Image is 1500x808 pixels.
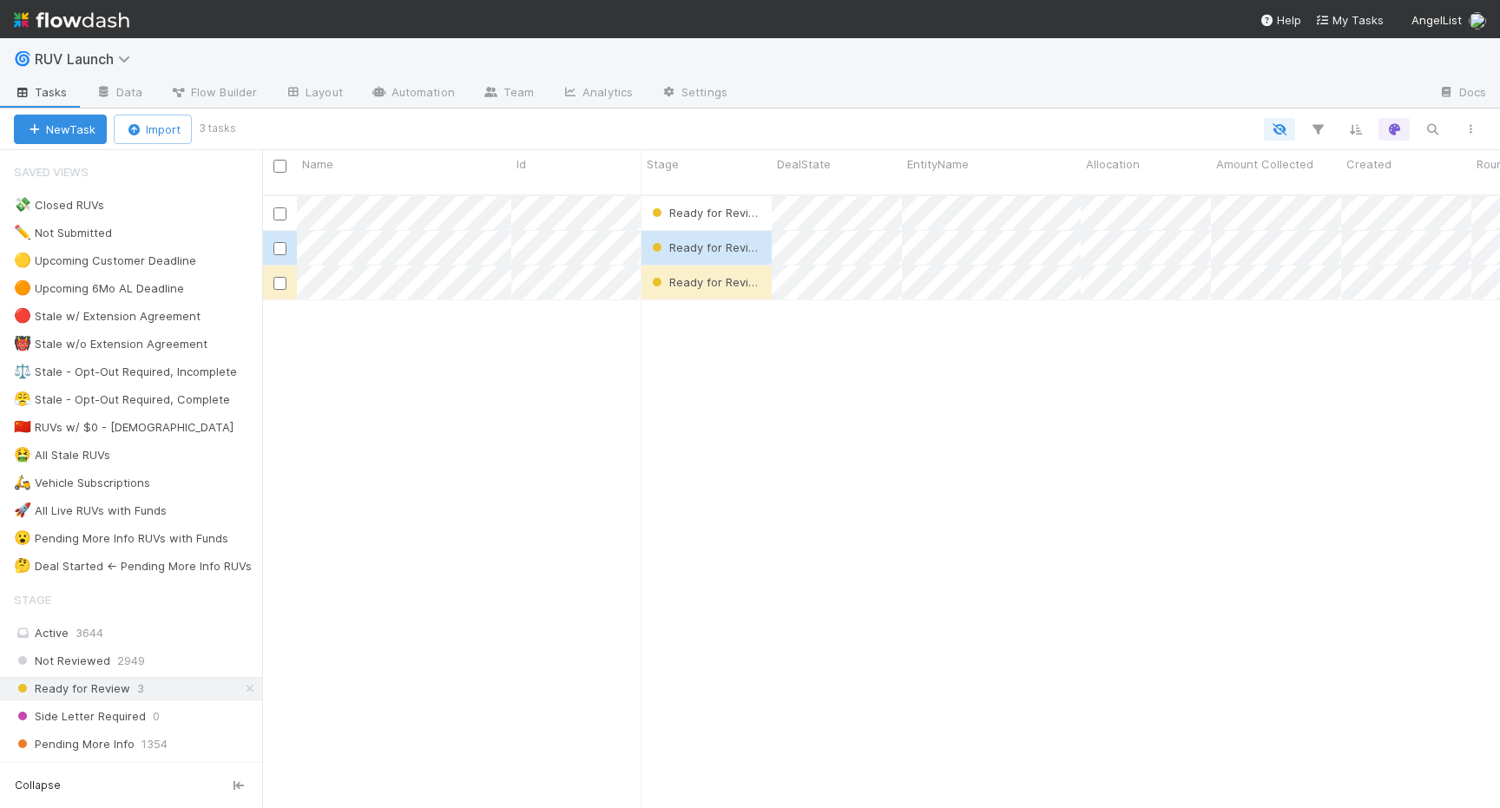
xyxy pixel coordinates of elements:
[14,253,31,267] span: 🟡
[117,650,145,672] span: 2949
[647,80,741,108] a: Settings
[647,155,679,173] span: Stage
[14,391,31,406] span: 😤
[14,115,107,144] button: NewTask
[14,83,68,101] span: Tasks
[199,121,236,136] small: 3 tasks
[14,197,31,212] span: 💸
[14,444,110,466] div: All Stale RUVs
[14,222,112,244] div: Not Submitted
[648,206,765,220] span: Ready for Review
[14,622,258,644] div: Active
[648,204,763,221] div: Ready for Review
[14,305,201,327] div: Stale w/ Extension Agreement
[14,472,150,494] div: Vehicle Subscriptions
[141,733,168,755] span: 1354
[82,80,156,108] a: Data
[548,80,647,108] a: Analytics
[14,336,31,351] span: 👹
[1260,11,1301,29] div: Help
[14,333,207,355] div: Stale w/o Extension Agreement
[273,277,286,290] input: Toggle Row Selected
[14,364,31,378] span: ⚖️
[14,733,135,755] span: Pending More Info
[1086,155,1140,173] span: Allocation
[15,778,61,793] span: Collapse
[14,555,252,577] div: Deal Started <- Pending More Info RUVs
[35,50,139,68] span: RUV Launch
[95,761,122,783] span: 3952
[273,207,286,220] input: Toggle Row Selected
[907,155,969,173] span: EntityName
[1216,155,1313,173] span: Amount Collected
[14,761,88,783] span: Launched
[14,503,31,517] span: 🚀
[648,240,765,254] span: Ready for Review
[14,194,104,216] div: Closed RUVs
[14,51,31,66] span: 🌀
[76,626,103,640] span: 3644
[137,678,144,700] span: 3
[14,250,196,272] div: Upcoming Customer Deadline
[14,225,31,240] span: ✏️
[1411,13,1462,27] span: AngelList
[1469,12,1486,30] img: avatar_15e6a745-65a2-4f19-9667-febcb12e2fc8.png
[777,155,831,173] span: DealState
[14,5,129,35] img: logo-inverted-e16ddd16eac7371096b0.svg
[469,80,548,108] a: Team
[14,447,31,462] span: 🤮
[14,650,110,672] span: Not Reviewed
[1424,80,1500,108] a: Docs
[14,475,31,489] span: 🛵
[14,528,228,549] div: Pending More Info RUVs with Funds
[14,530,31,545] span: 😮
[648,273,763,291] div: Ready for Review
[170,83,257,101] span: Flow Builder
[14,308,31,323] span: 🔴
[1315,11,1384,29] a: My Tasks
[1346,155,1391,173] span: Created
[156,80,271,108] a: Flow Builder
[357,80,469,108] a: Automation
[153,706,160,727] span: 0
[14,278,184,299] div: Upcoming 6Mo AL Deadline
[14,706,146,727] span: Side Letter Required
[14,280,31,295] span: 🟠
[302,155,333,173] span: Name
[271,80,357,108] a: Layout
[114,115,192,144] button: Import
[14,389,230,411] div: Stale - Opt-Out Required, Complete
[14,582,51,617] span: Stage
[14,419,31,434] span: 🇨🇳
[14,361,237,383] div: Stale - Opt-Out Required, Incomplete
[14,154,89,189] span: Saved Views
[273,242,286,255] input: Toggle Row Selected
[14,500,167,522] div: All Live RUVs with Funds
[516,155,526,173] span: Id
[648,275,765,289] span: Ready for Review
[1315,13,1384,27] span: My Tasks
[648,239,763,256] div: Ready for Review
[14,417,234,438] div: RUVs w/ $0 - [DEMOGRAPHIC_DATA]
[14,678,130,700] span: Ready for Review
[14,558,31,573] span: 🤔
[273,160,286,173] input: Toggle All Rows Selected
